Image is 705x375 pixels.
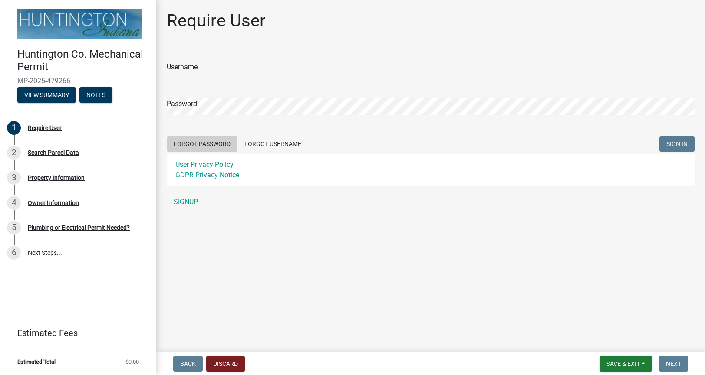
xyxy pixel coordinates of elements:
a: Estimated Fees [7,324,142,342]
div: Plumbing or Electrical Permit Needed? [28,225,130,231]
a: GDPR Privacy Notice [175,171,239,179]
div: 5 [7,221,21,235]
span: SIGN IN [666,140,688,147]
span: Back [180,360,196,367]
button: View Summary [17,87,76,103]
div: 6 [7,246,21,260]
wm-modal-confirm: Notes [79,92,112,99]
div: Property Information [28,175,85,181]
button: Back [173,356,203,372]
button: Save & Exit [600,356,652,372]
a: SIGNUP [167,193,695,211]
div: Require User [28,125,62,131]
button: SIGN IN [659,136,695,152]
button: Forgot Username [237,136,308,152]
span: Next [666,360,681,367]
button: Forgot Password [167,136,237,152]
h4: Huntington Co. Mechanical Permit [17,48,149,73]
img: Huntington County, Indiana [17,9,142,39]
wm-modal-confirm: Summary [17,92,76,99]
button: Notes [79,87,112,103]
button: Next [659,356,688,372]
div: 3 [7,171,21,185]
h1: Require User [167,10,266,31]
button: Discard [206,356,245,372]
div: 2 [7,146,21,160]
div: 1 [7,121,21,135]
span: Save & Exit [606,360,640,367]
div: Owner Information [28,200,79,206]
div: Search Parcel Data [28,150,79,156]
div: 4 [7,196,21,210]
span: Estimated Total [17,359,56,365]
a: User Privacy Policy [175,160,234,169]
span: $0.00 [125,359,139,365]
span: MP-2025-479266 [17,77,139,85]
